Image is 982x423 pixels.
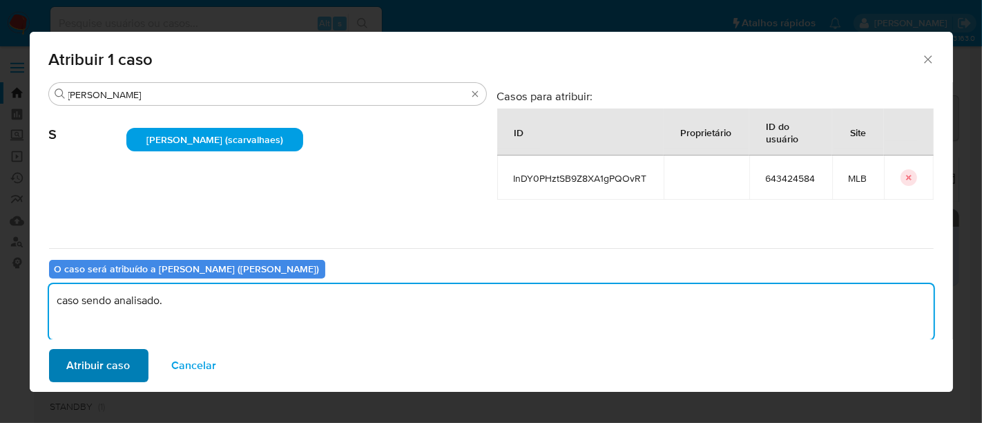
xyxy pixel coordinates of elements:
[514,172,647,185] span: InDY0PHztSB9Z8XA1gPQOvRT
[126,128,304,151] div: [PERSON_NAME] (scarvalhaes)
[30,32,953,392] div: assign-modal
[49,349,148,382] button: Atribuir caso
[172,350,217,381] span: Cancelar
[497,89,934,103] h3: Casos para atribuir:
[68,88,467,101] input: Analista de pesquisa
[766,172,816,185] span: 643424584
[750,109,831,155] div: ID do usuário
[154,349,235,382] button: Cancelar
[901,169,917,186] button: icon-button
[664,115,749,149] div: Proprietário
[55,88,66,100] button: Buscar
[921,53,934,65] button: Fechar a janela
[49,106,126,143] span: S
[55,262,320,276] b: O caso será atribuído a [PERSON_NAME] ([PERSON_NAME])
[67,350,131,381] span: Atribuir caso
[498,115,541,149] div: ID
[834,115,883,149] div: Site
[49,284,934,339] textarea: caso sendo analisado.
[146,133,283,147] span: [PERSON_NAME] (scarvalhaes)
[849,172,867,185] span: MLB
[49,51,922,68] span: Atribuir 1 caso
[470,88,481,100] button: Borrar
